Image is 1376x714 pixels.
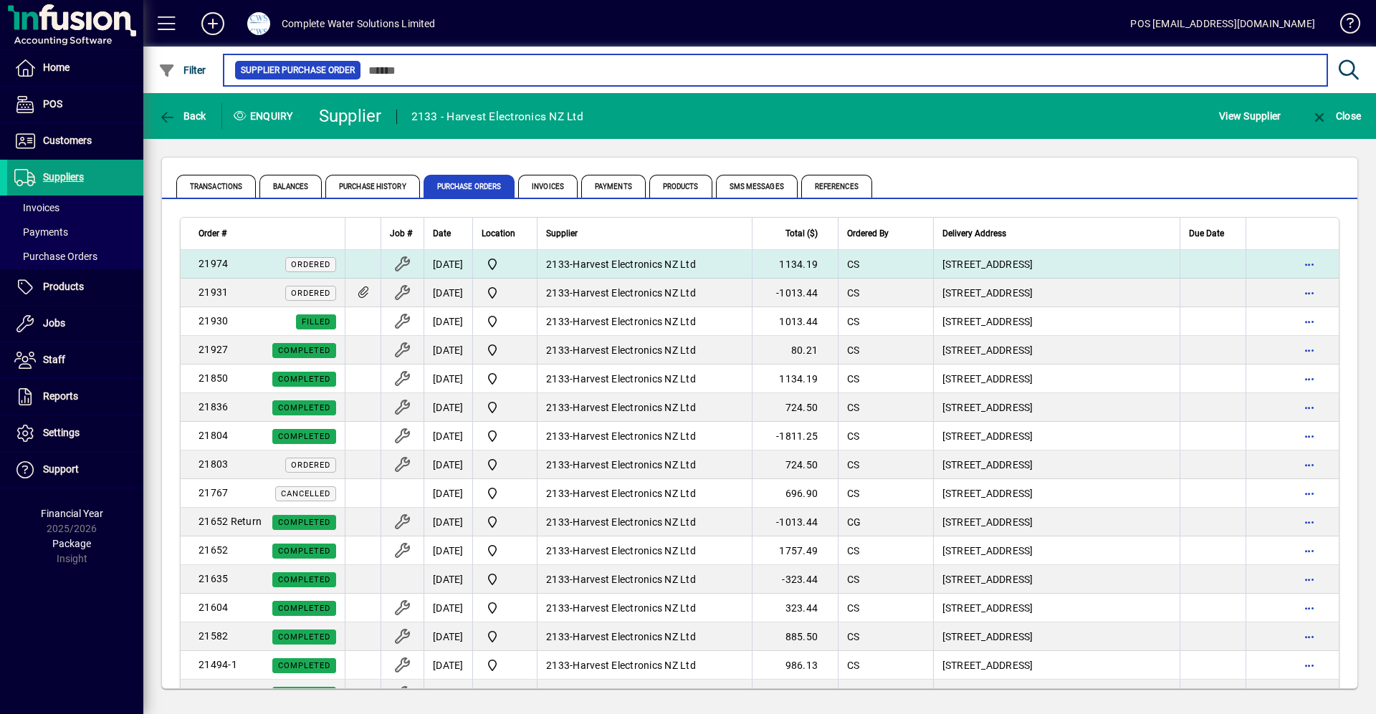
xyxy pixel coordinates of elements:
div: 2133 - Harvest Electronics NZ Ltd [411,105,583,128]
span: Completed [278,632,330,642]
span: Suppliers [43,171,84,183]
td: [STREET_ADDRESS] [933,365,1180,393]
span: 2133 [546,631,570,642]
span: 21604 [199,602,228,613]
a: Invoices [7,196,143,220]
span: CS [847,259,860,270]
span: CS [847,287,860,299]
button: More options [1298,597,1321,619]
span: Payments [581,175,646,198]
button: More options [1298,281,1321,304]
span: Motueka [482,485,528,502]
td: 696.90 [752,479,838,508]
td: [DATE] [424,393,472,422]
span: 2133 [546,344,570,356]
a: POS [7,87,143,122]
span: Purchase Orders [14,251,97,262]
a: Reports [7,379,143,415]
span: Harvest Electronics NZ Ltd [573,344,696,356]
span: Harvest Electronics NZ Ltd [573,287,696,299]
span: Ordered [291,260,330,269]
td: - [537,393,752,422]
span: Harvest Electronics NZ Ltd [573,259,696,270]
button: More options [1298,625,1321,648]
td: [STREET_ADDRESS] [933,250,1180,279]
td: 1134.19 [752,250,838,279]
td: 724.50 [752,393,838,422]
td: - [537,536,752,565]
td: -1811.25 [752,422,838,450]
span: CS [847,660,860,671]
td: -323.44 [752,565,838,594]
div: Supplier [319,105,382,127]
td: - [537,594,752,622]
a: Purchase Orders [7,244,143,269]
td: - [537,565,752,594]
span: Support [43,463,79,475]
td: [DATE] [424,565,472,594]
span: View Supplier [1219,105,1281,127]
span: SMS Messages [716,175,798,198]
td: 323.44 [752,594,838,622]
span: CG [847,516,861,528]
span: 21494-1 [199,659,237,670]
span: Purchase History [325,175,420,198]
td: - [537,307,752,336]
span: Motueka [482,628,528,645]
span: Motueka [482,284,528,301]
td: [DATE] [424,508,472,536]
td: [DATE] [424,479,472,508]
span: Supplier [546,226,578,241]
span: Motueka [482,256,528,273]
span: Motueka [482,313,528,330]
span: 2133 [546,259,570,270]
span: Completed [278,403,330,413]
span: Completed [278,346,330,355]
span: 2133 [546,373,570,385]
span: Transactions [176,175,256,198]
span: 2133 [546,430,570,442]
button: More options [1298,568,1321,591]
span: Harvest Electronics NZ Ltd [573,545,696,556]
span: Completed [278,432,330,441]
td: 885.50 [752,622,838,651]
button: Back [155,103,210,129]
span: CS [847,459,860,471]
span: 2133 [546,459,570,471]
span: 21850 [199,372,228,384]
span: Completed [278,546,330,556]
a: Products [7,269,143,305]
span: Harvest Electronics NZ Ltd [573,430,696,442]
button: More options [1298,511,1321,534]
span: Delivery Address [942,226,1006,241]
span: References [801,175,872,198]
a: Staff [7,342,143,378]
span: Motueka [482,657,528,674]
span: Cancelled [281,489,330,498]
span: Harvest Electronics NZ Ltd [573,402,696,413]
span: Filled [302,317,330,327]
td: [STREET_ADDRESS] [933,651,1180,680]
span: POS [43,98,62,110]
span: CS [847,402,860,413]
span: Harvest Electronics NZ Ltd [573,602,696,614]
td: 986.13 [752,651,838,680]
td: [STREET_ADDRESS] [933,422,1180,450]
span: Jobs [43,317,65,329]
span: Harvest Electronics NZ Ltd [573,688,696,700]
span: Settings [43,427,80,438]
div: Order # [199,226,336,241]
a: Home [7,50,143,86]
span: 2133 [546,545,570,556]
td: [DATE] [424,651,472,680]
td: [DATE] [424,365,472,393]
span: Harvest Electronics NZ Ltd [573,660,696,671]
span: 21836 [199,401,228,413]
td: [DATE] [424,622,472,651]
td: 724.50 [752,450,838,479]
span: Motueka [482,571,528,588]
span: 2133 [546,287,570,299]
td: - [537,680,752,708]
span: CS [847,430,860,442]
div: POS [EMAIL_ADDRESS][DOMAIN_NAME] [1130,12,1315,35]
